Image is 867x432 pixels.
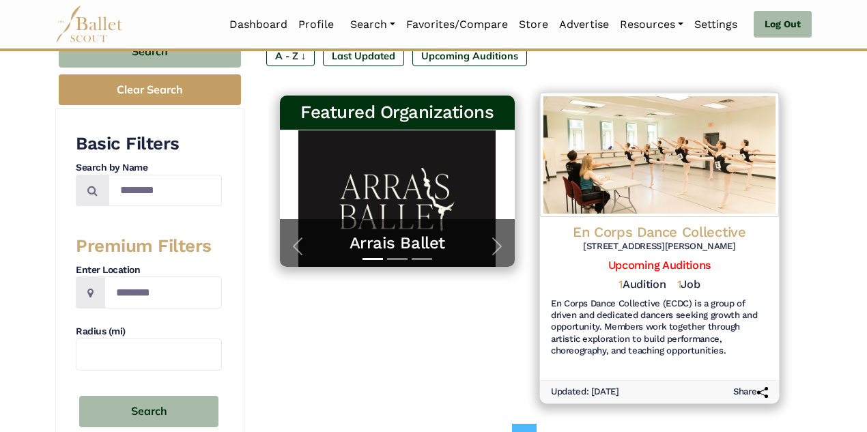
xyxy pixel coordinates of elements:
h3: Premium Filters [76,235,222,258]
h4: En Corps Dance Collective [550,222,767,241]
a: Store [513,10,554,39]
a: Search [345,10,401,39]
a: Upcoming Auditions [608,258,710,271]
h6: Updated: [DATE] [550,386,619,398]
h3: Basic Filters [76,132,222,156]
button: Clear Search [59,74,241,105]
button: Search [59,36,241,68]
a: Favorites/Compare [401,10,513,39]
a: Dashboard [224,10,293,39]
label: Last Updated [323,46,404,66]
h4: Search by Name [76,161,222,175]
label: A - Z ↓ [266,46,315,66]
a: Resources [614,10,689,39]
input: Location [104,276,222,308]
a: Profile [293,10,339,39]
button: Slide 2 [387,251,408,267]
a: Settings [689,10,743,39]
img: Logo [539,92,778,216]
a: Log Out [754,11,812,38]
button: Slide 1 [363,251,383,267]
h6: [STREET_ADDRESS][PERSON_NAME] [550,240,767,252]
button: Slide 3 [412,251,432,267]
button: Search [79,396,218,428]
h6: Share [733,386,768,398]
label: Upcoming Auditions [412,46,527,66]
h3: Featured Organizations [291,101,504,124]
h4: Enter Location [76,263,222,277]
h6: En Corps Dance Collective (ECDC) is a group of driven and dedicated dancers seeking growth and op... [550,298,767,357]
a: Advertise [554,10,614,39]
a: Arrais Ballet [294,233,501,254]
h5: Audition [619,278,666,292]
span: 1 [619,278,623,291]
input: Search by names... [109,175,222,207]
span: 1 [677,278,681,291]
h4: Radius (mi) [76,325,222,339]
h5: Job [677,278,700,292]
